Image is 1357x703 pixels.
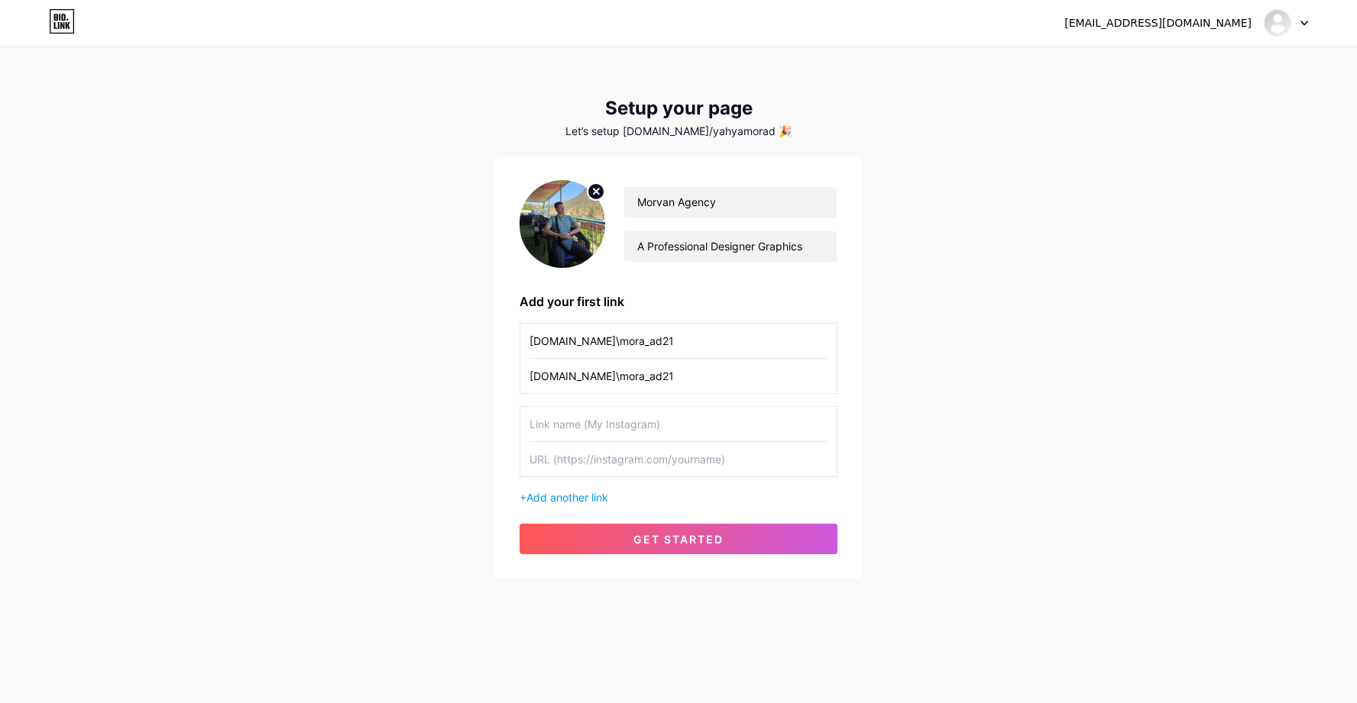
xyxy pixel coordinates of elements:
[520,292,837,311] div: Add your first link
[520,524,837,554] button: get started
[530,359,827,393] input: URL (https://instagram.com/yourname)
[530,442,827,476] input: URL (https://instagram.com/yourname)
[530,407,827,441] input: Link name (My Instagram)
[526,491,608,504] span: Add another link
[624,231,837,262] input: bio
[1263,8,1292,37] img: yahyamorad
[495,98,862,119] div: Setup your page
[520,489,837,505] div: +
[530,324,827,358] input: Link name (My Instagram)
[495,125,862,137] div: Let’s setup [DOMAIN_NAME]/yahyamorad 🎉
[624,187,837,218] input: Your name
[1064,15,1252,31] div: [EMAIL_ADDRESS][DOMAIN_NAME]
[520,180,605,268] img: profile pic
[633,533,724,546] span: get started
